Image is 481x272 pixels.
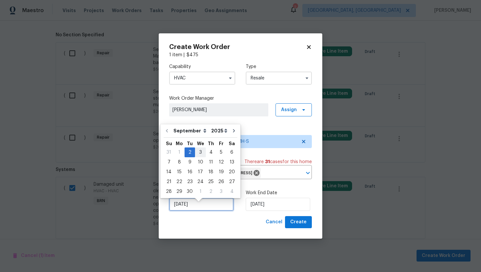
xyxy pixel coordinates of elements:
[174,148,185,157] div: 1
[195,177,206,187] div: Wed Sep 24 2025
[164,177,174,186] div: 21
[246,72,312,85] input: Select...
[174,167,185,177] div: 15
[266,218,282,226] span: Cancel
[244,159,312,165] span: There are case s for this home
[195,158,206,167] div: 10
[303,168,312,178] button: Open
[206,177,216,186] div: 25
[216,158,226,167] div: 12
[185,177,195,187] div: Tue Sep 23 2025
[185,148,195,157] div: 2
[169,127,312,133] label: Trade Partner
[206,187,216,196] div: 2
[195,148,206,157] div: 3
[174,147,185,157] div: Mon Sep 01 2025
[216,177,226,186] div: 26
[197,141,204,146] abbr: Wednesday
[206,147,216,157] div: Thu Sep 04 2025
[281,107,297,113] span: Assign
[303,74,311,82] button: Show options
[176,141,183,146] abbr: Monday
[226,187,237,196] div: Sat Oct 04 2025
[216,167,226,177] div: Fri Sep 19 2025
[229,124,239,137] button: Go to next month
[169,72,235,85] input: Select...
[174,158,185,167] div: 8
[226,74,234,82] button: Show options
[216,167,226,177] div: 19
[185,187,195,196] div: Tue Sep 30 2025
[226,187,237,196] div: 4
[206,148,216,157] div: 4
[185,167,195,177] div: 16
[187,141,193,146] abbr: Tuesday
[226,158,237,167] div: 13
[206,187,216,196] div: Thu Oct 02 2025
[219,141,223,146] abbr: Friday
[226,177,237,187] div: Sat Sep 27 2025
[164,148,174,157] div: 31
[166,141,172,146] abbr: Sunday
[195,187,206,196] div: Wed Oct 01 2025
[206,167,216,177] div: Thu Sep 18 2025
[206,158,216,167] div: 11
[216,187,226,196] div: Fri Oct 03 2025
[195,167,206,177] div: 17
[164,177,174,187] div: Sun Sep 21 2025
[208,141,214,146] abbr: Thursday
[229,141,235,146] abbr: Saturday
[265,160,270,164] span: 31
[187,53,198,57] span: $ 475
[216,147,226,157] div: Fri Sep 05 2025
[185,177,195,186] div: 23
[185,158,195,167] div: 9
[185,147,195,157] div: Tue Sep 02 2025
[216,157,226,167] div: Fri Sep 12 2025
[169,63,235,70] label: Capability
[169,198,234,211] input: M/D/YYYY
[226,167,237,177] div: Sat Sep 20 2025
[263,216,285,228] button: Cancel
[174,157,185,167] div: Mon Sep 08 2025
[285,216,312,228] button: Create
[195,157,206,167] div: Wed Sep 10 2025
[226,147,237,157] div: Sat Sep 06 2025
[185,157,195,167] div: Tue Sep 09 2025
[216,187,226,196] div: 3
[174,177,185,186] div: 22
[226,177,237,186] div: 27
[195,167,206,177] div: Wed Sep 17 2025
[164,167,174,177] div: Sun Sep 14 2025
[164,187,174,196] div: Sun Sep 28 2025
[290,218,307,226] span: Create
[195,187,206,196] div: 1
[216,148,226,157] div: 5
[162,124,172,137] button: Go to previous month
[226,148,237,157] div: 6
[169,44,306,50] h2: Create Work Order
[174,187,185,196] div: 29
[246,190,312,196] label: Work End Date
[164,158,174,167] div: 7
[185,187,195,196] div: 30
[174,187,185,196] div: Mon Sep 29 2025
[195,177,206,186] div: 24
[209,126,229,136] select: Year
[169,52,312,58] div: 1 item |
[172,126,209,136] select: Month
[174,177,185,187] div: Mon Sep 22 2025
[164,187,174,196] div: 28
[164,147,174,157] div: Sun Aug 31 2025
[174,167,185,177] div: Mon Sep 15 2025
[185,167,195,177] div: Tue Sep 16 2025
[164,167,174,177] div: 14
[206,157,216,167] div: Thu Sep 11 2025
[226,167,237,177] div: 20
[169,95,312,102] label: Work Order Manager
[195,147,206,157] div: Wed Sep 03 2025
[216,177,226,187] div: Fri Sep 26 2025
[206,167,216,177] div: 18
[226,157,237,167] div: Sat Sep 13 2025
[246,198,310,211] input: M/D/YYYY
